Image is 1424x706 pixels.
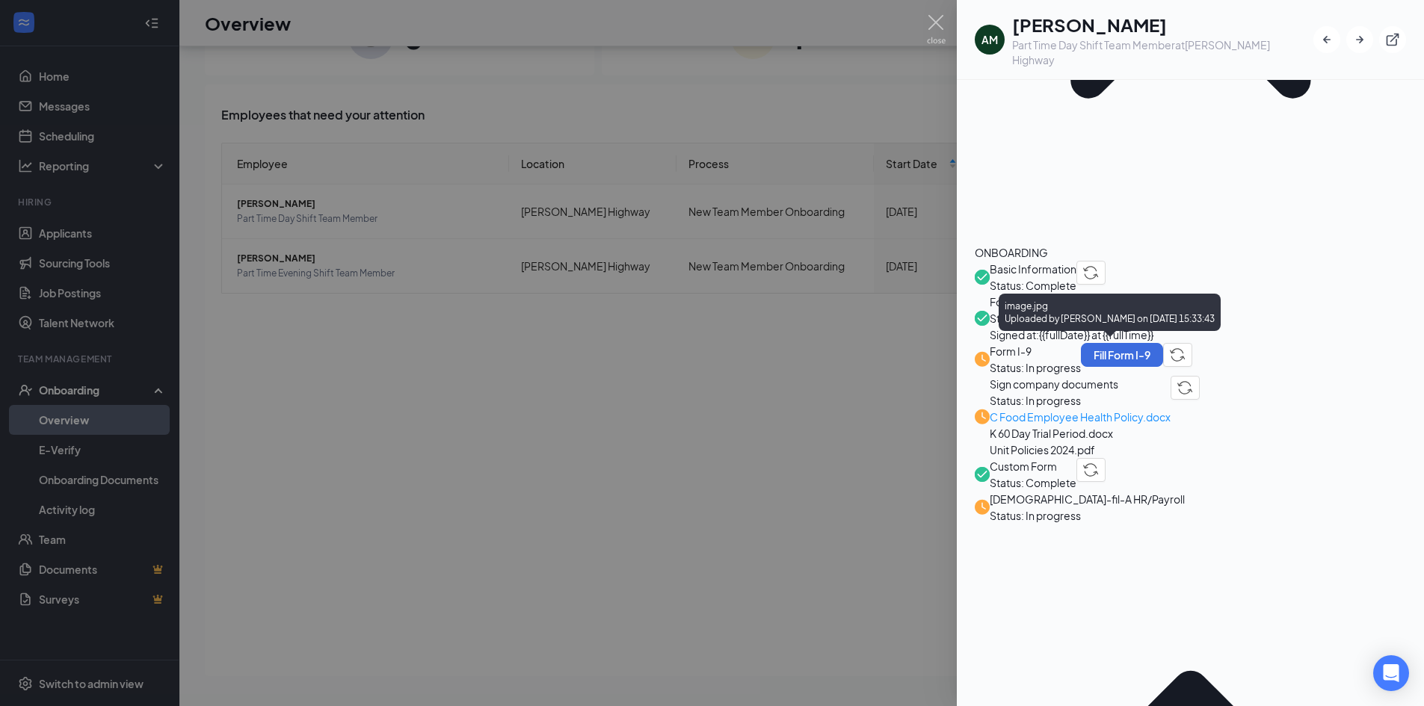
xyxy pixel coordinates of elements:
span: [DEMOGRAPHIC_DATA]-fil-A HR/Payroll [990,491,1185,507]
div: ONBOARDING [975,244,1406,261]
span: Status: In progress [990,359,1081,376]
div: image.jpg Uploaded by [PERSON_NAME] on [DATE] 15:33:43 [999,294,1221,331]
span: Basic Information [990,261,1076,277]
h1: [PERSON_NAME] [1012,12,1313,37]
span: Status: Complete [990,474,1076,491]
span: Sign company documents [990,376,1171,392]
svg: ArrowLeftNew [1319,32,1334,47]
span: Unit Policies 2024.pdf [990,442,1171,458]
svg: ExternalLink [1385,32,1400,47]
button: ExternalLink [1379,26,1406,53]
button: Fill Form I-9 [1081,343,1163,367]
span: Status: Complete [990,310,1153,326]
span: Status: Complete [990,277,1076,294]
span: Custom Form [990,458,1076,474]
span: Signed at: {{fullDate}} at {{fullTime}} [990,326,1153,343]
div: Open Intercom Messenger [1373,655,1409,691]
span: K 60 Day Trial Period.docx [990,425,1171,442]
button: ArrowRight [1346,26,1373,53]
div: Part Time Day Shift Team Member at [PERSON_NAME] Highway [1012,37,1313,67]
a: C Food Employee Health Policy.docx [990,409,1171,425]
span: Form W-4 [990,294,1153,310]
span: Status: In progress [990,507,1185,524]
div: AM [981,32,998,47]
svg: ArrowRight [1352,32,1367,47]
span: Status: In progress [990,392,1171,409]
span: Form I-9 [990,343,1081,359]
button: ArrowLeftNew [1313,26,1340,53]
